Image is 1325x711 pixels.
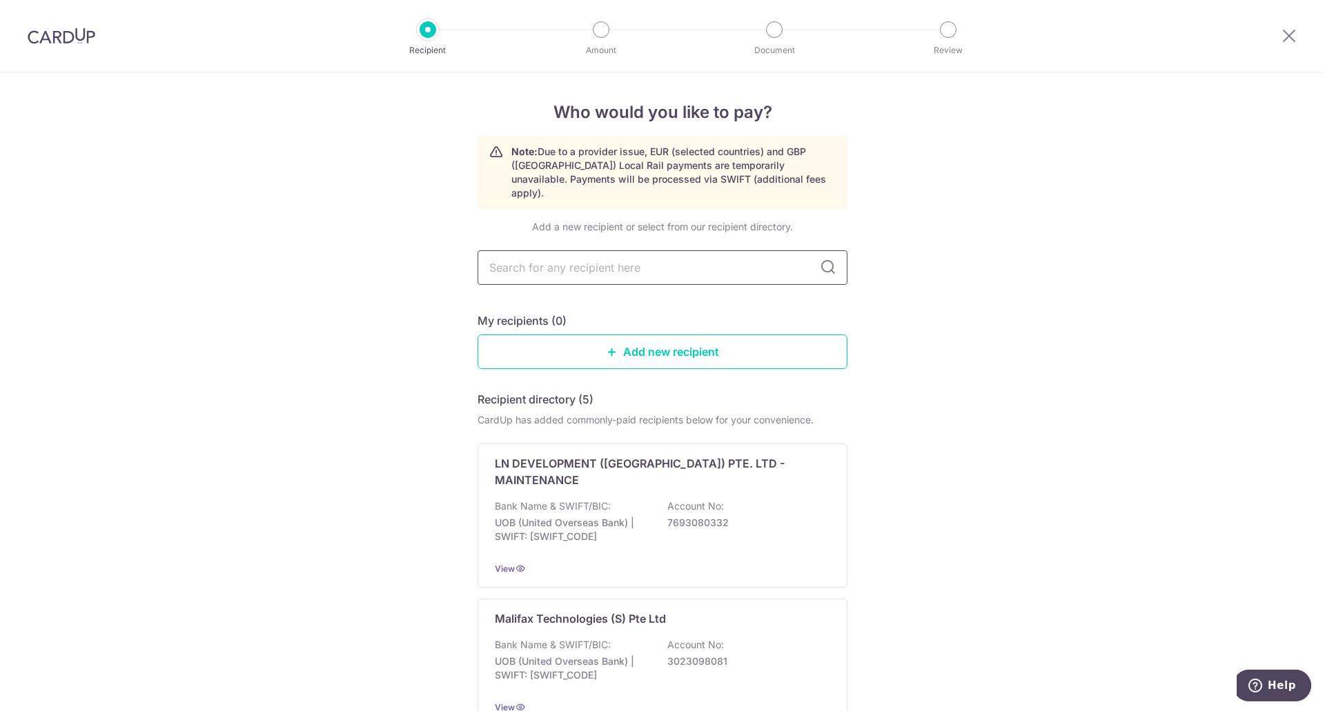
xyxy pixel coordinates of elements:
p: Recipient [377,43,479,57]
a: Add new recipient [478,334,847,369]
p: Document [723,43,825,57]
iframe: Opens a widget where you can find more information [1237,670,1311,704]
p: Review [897,43,999,57]
p: UOB (United Overseas Bank) | SWIFT: [SWIFT_CODE] [495,654,649,682]
a: View [495,563,515,574]
h4: Who would you like to pay? [478,100,847,125]
p: Amount [550,43,652,57]
span: Help [31,10,59,22]
p: Account No: [667,499,724,513]
strong: Note: [511,146,538,157]
p: UOB (United Overseas Bank) | SWIFT: [SWIFT_CODE] [495,516,649,543]
p: 7693080332 [667,516,822,530]
div: CardUp has added commonly-paid recipients below for your convenience. [478,413,847,427]
div: Add a new recipient or select from our recipient directory. [478,220,847,234]
p: Account No: [667,638,724,652]
p: 3023098081 [667,654,822,668]
h5: My recipients (0) [478,312,567,329]
p: Bank Name & SWIFT/BIC: [495,499,611,513]
h5: Recipient directory (5) [478,391,593,408]
p: Bank Name & SWIFT/BIC: [495,638,611,652]
p: LN DEVELOPMENT ([GEOGRAPHIC_DATA]) PTE. LTD - MAINTENANCE [495,455,814,488]
input: Search for any recipient here [478,250,847,285]
img: CardUp [28,28,95,44]
p: Due to a provider issue, EUR (selected countries) and GBP ([GEOGRAPHIC_DATA]) Local Rail payments... [511,145,836,200]
p: Malifax Technologies (S) Pte Ltd [495,610,666,627]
